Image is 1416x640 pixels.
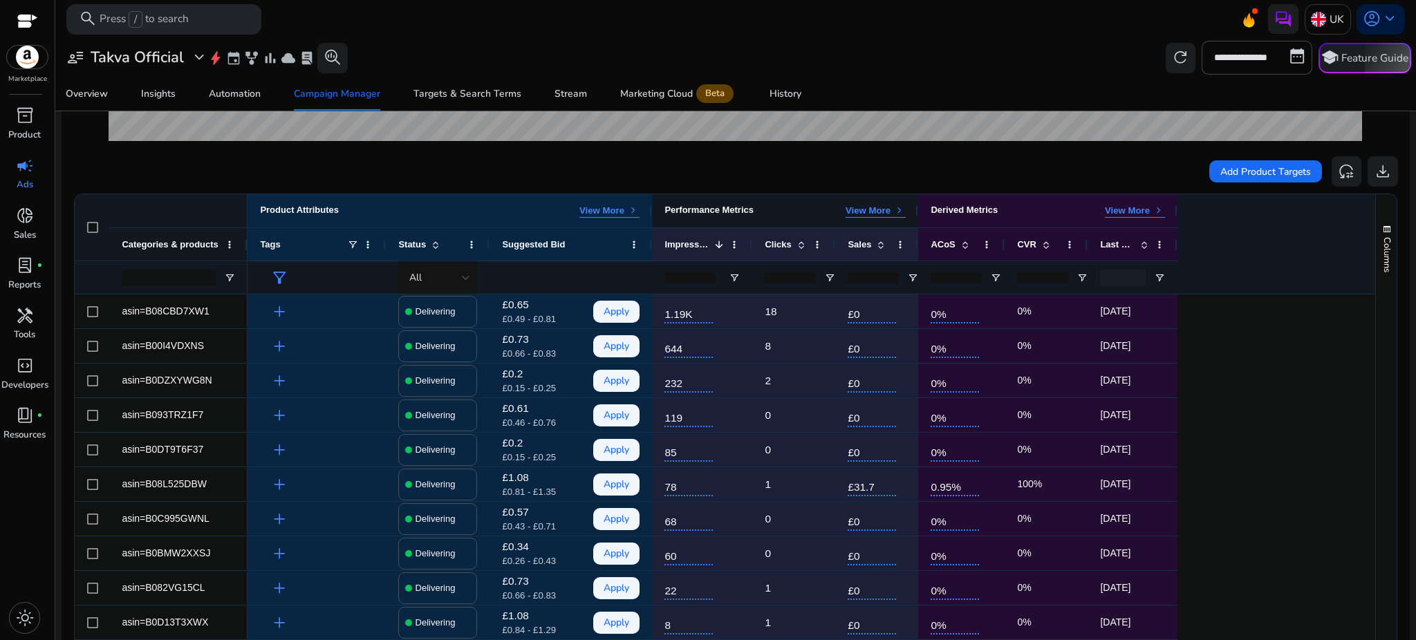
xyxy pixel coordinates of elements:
[931,335,979,358] span: 0%
[317,43,348,73] button: search_insights
[593,301,640,323] button: Apply
[502,487,571,496] p: £0.81 - £1.35
[765,297,776,326] p: 18
[931,404,979,427] span: 0%
[1017,409,1031,420] span: 0%
[1330,7,1344,31] p: UK
[16,609,34,627] span: light_mode
[1017,239,1036,250] span: CVR
[765,366,771,395] p: 2
[1017,340,1031,351] span: 0%
[1017,547,1031,558] span: 0%
[664,542,713,565] span: 60
[604,401,629,429] span: Apply
[765,239,791,250] span: Clicks
[848,369,896,393] span: £0
[14,328,35,342] p: Tools
[1017,478,1042,489] span: 100%
[664,438,713,462] span: 85
[294,89,380,99] div: Campaign Manager
[270,372,288,390] span: add
[604,435,629,464] span: Apply
[931,507,979,531] span: 0%
[270,441,288,459] span: add
[122,617,208,628] span: asin=B0D13T3XWX
[502,453,571,462] p: £0.15 - £0.25
[765,505,771,533] p: 0
[1100,239,1135,250] span: Last Updated At
[270,406,288,424] span: add
[604,574,629,602] span: Apply
[122,305,209,317] span: asin=B08CBD7XW1
[16,357,34,375] span: code_blocks
[848,507,896,531] span: £0
[281,50,296,66] span: cloud
[931,576,979,600] span: 0%
[848,239,871,250] span: Sales
[122,375,212,386] span: asin=B0DZXYWG8N
[1381,10,1399,28] span: keyboard_arrow_down
[907,272,918,283] button: Open Filter Menu
[604,505,629,533] span: Apply
[1341,50,1408,66] p: Feature Guide
[664,473,713,496] span: 78
[502,404,571,413] p: £0.61
[931,300,979,323] span: 0%
[893,205,906,217] span: keyboard_arrow_right
[122,582,205,593] span: asin=B082VG15CL
[1209,160,1322,182] button: Add Product Targets
[931,239,955,250] span: ACoS
[1100,582,1130,593] span: [DATE]
[664,205,754,218] div: Performance Metrics
[270,337,288,355] span: add
[502,349,571,358] p: £0.66 - £0.83
[848,576,896,600] span: £0
[593,439,640,461] button: Apply
[100,11,189,28] p: Press to search
[3,429,46,442] p: Resources
[324,48,342,66] span: search_insights
[1017,582,1031,593] span: 0%
[141,89,176,99] div: Insights
[604,539,629,567] span: Apply
[263,50,278,66] span: bar_chart
[1321,48,1339,66] span: school
[270,614,288,632] span: add
[17,178,33,192] p: Ads
[224,272,235,283] button: Open Filter Menu
[270,545,288,563] span: add
[14,229,36,243] p: Sales
[990,272,1001,283] button: Open Filter Menu
[848,300,896,323] span: £0
[66,89,108,99] div: Overview
[16,207,34,225] span: donut_small
[129,11,142,28] span: /
[226,50,241,66] span: event
[1319,43,1411,73] button: schoolFeature Guide
[122,547,210,558] span: asin=B0BMW2XXSJ
[1100,444,1130,455] span: [DATE]
[502,522,571,531] p: £0.43 - £0.71
[1311,12,1326,27] img: uk.svg
[502,418,571,427] p: £0.46 - £0.76
[502,335,571,343] p: £0.73
[416,341,456,352] h4: Delivering
[409,271,422,284] span: All
[765,539,771,567] p: 0
[765,574,771,602] p: 1
[593,612,640,634] button: Apply
[931,611,979,634] span: 0%
[416,479,456,490] h4: Delivering
[931,369,979,393] span: 0%
[1105,205,1150,217] p: View More
[848,542,896,565] span: £0
[37,263,43,269] span: fiber_manual_record
[627,205,640,217] span: keyboard_arrow_right
[502,369,571,378] p: £0.2
[1374,162,1392,180] span: download
[848,438,896,462] span: £0
[502,576,571,585] p: £0.73
[209,89,261,99] div: Automation
[770,89,801,99] div: History
[502,473,571,482] p: £1.08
